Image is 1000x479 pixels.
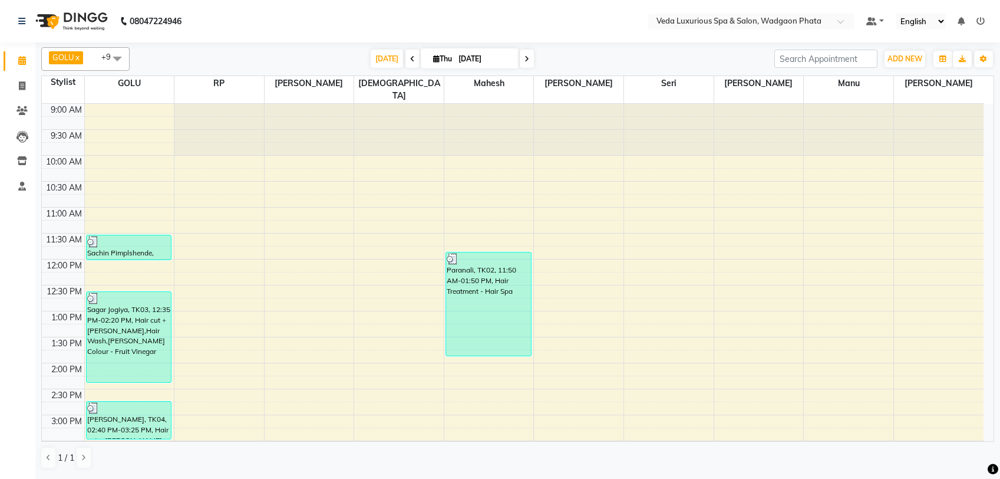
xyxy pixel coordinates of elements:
[48,130,84,142] div: 9:30 AM
[354,76,444,103] span: [DEMOGRAPHIC_DATA]
[44,234,84,246] div: 11:30 AM
[130,5,181,38] b: 08047224946
[444,76,534,91] span: Mahesh
[44,286,84,298] div: 12:30 PM
[48,104,84,116] div: 9:00 AM
[44,182,84,194] div: 10:30 AM
[44,208,84,220] div: 11:00 AM
[804,76,893,91] span: manu
[885,51,925,67] button: ADD NEW
[49,415,84,428] div: 3:00 PM
[534,76,623,91] span: [PERSON_NAME]
[894,76,984,91] span: [PERSON_NAME]
[87,402,171,439] div: [PERSON_NAME], TK04, 02:40 PM-03:25 PM, Hair cut + [PERSON_NAME]
[101,52,120,61] span: +9
[42,76,84,88] div: Stylist
[174,76,264,91] span: RP
[87,235,171,260] div: Sachin Pimplshende, TK01, 11:30 AM-12:00 PM, [PERSON_NAME]
[265,76,354,91] span: [PERSON_NAME]
[58,452,74,464] span: 1 / 1
[49,441,84,454] div: 3:30 PM
[87,292,171,382] div: Sagar Jogiya, TK03, 12:35 PM-02:20 PM, Hair cut + [PERSON_NAME],Hair Wash,[PERSON_NAME] Colour - ...
[44,260,84,272] div: 12:00 PM
[446,252,531,356] div: Paranali, TK02, 11:50 AM-01:50 PM, Hair Treatment - Hair Spa
[49,337,84,350] div: 1:30 PM
[49,311,84,324] div: 1:00 PM
[455,50,514,68] input: 2025-09-04
[774,50,877,68] input: Search Appointment
[30,5,111,38] img: logo
[371,50,403,68] span: [DATE]
[714,76,804,91] span: [PERSON_NAME]
[74,53,80,62] a: x
[49,389,84,402] div: 2:30 PM
[887,54,922,63] span: ADD NEW
[49,363,84,376] div: 2:00 PM
[430,54,455,63] span: Thu
[52,53,74,62] span: GOLU
[624,76,714,91] span: seri
[85,76,174,91] span: GOLU
[44,156,84,168] div: 10:00 AM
